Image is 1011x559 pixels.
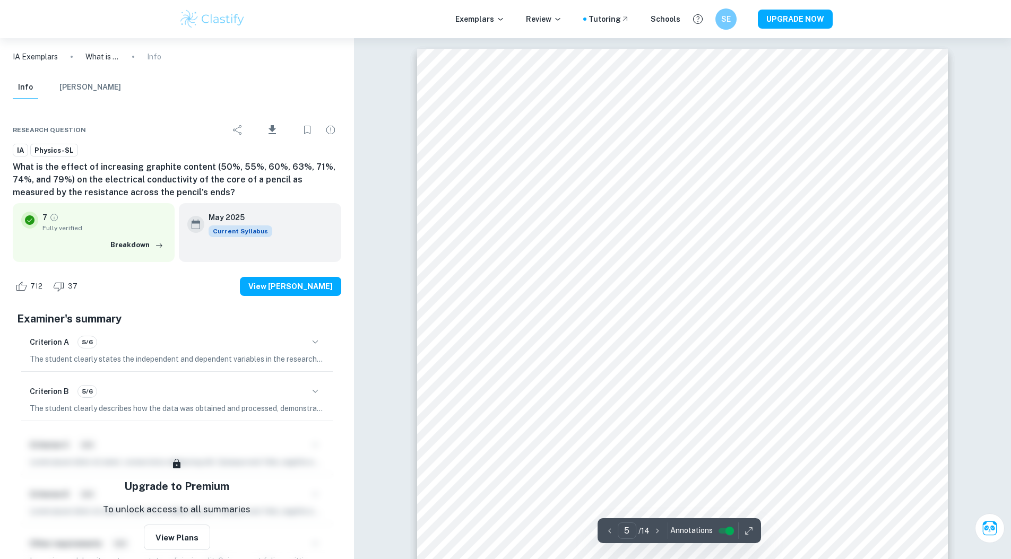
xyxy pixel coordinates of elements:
h5: Upgrade to Premium [124,478,229,494]
span: Physics-SL [31,145,77,156]
h6: What is the effect of increasing graphite content (50%, 55%, 60%, 63%, 71%, 74%, and 79%) on the ... [13,161,341,199]
button: View Plans [144,525,210,550]
p: Review [526,13,562,25]
p: 7 [42,212,47,223]
a: IA [13,144,28,157]
span: Current Syllabus [209,225,272,237]
a: Physics-SL [30,144,78,157]
p: The student clearly describes how the data was obtained and processed, demonstrating a detailed a... [30,403,324,414]
span: Fully verified [42,223,166,233]
div: Share [227,119,248,141]
div: Download [250,116,295,144]
a: Tutoring [589,13,629,25]
button: Help and Feedback [689,10,707,28]
div: Bookmark [297,119,318,141]
div: This exemplar is based on the current syllabus. Feel free to refer to it for inspiration/ideas wh... [209,225,272,237]
p: Exemplars [455,13,505,25]
p: To unlock access to all summaries [103,503,250,517]
button: SE [715,8,737,30]
div: Dislike [50,278,83,295]
a: Schools [651,13,680,25]
button: [PERSON_NAME] [59,76,121,99]
a: Grade fully verified [49,213,59,222]
button: View [PERSON_NAME] [240,277,341,296]
span: Research question [13,125,86,135]
span: 5/6 [78,337,97,347]
div: Report issue [320,119,341,141]
span: IA [13,145,28,156]
p: / 14 [638,525,650,537]
h6: Criterion B [30,386,69,397]
button: Breakdown [108,237,166,253]
button: Info [13,76,38,99]
span: Annotations [670,525,713,536]
p: The student clearly states the independent and dependent variables in the research question, incl... [30,353,324,365]
h6: SE [720,13,732,25]
p: Info [147,51,161,63]
h6: Criterion A [30,336,69,348]
a: IA Exemplars [13,51,58,63]
button: UPGRADE NOW [758,10,833,29]
span: 5/6 [78,387,97,396]
button: Ask Clai [975,513,1005,543]
p: What is the effect of increasing graphite content (50%, 55%, 60%, 63%, 71%, 74%, and 79%) on the ... [85,51,119,63]
h6: May 2025 [209,212,264,223]
h5: Examiner's summary [17,311,337,327]
span: 37 [62,281,83,292]
img: Clastify logo [179,8,246,30]
div: Like [13,278,48,295]
span: 712 [24,281,48,292]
